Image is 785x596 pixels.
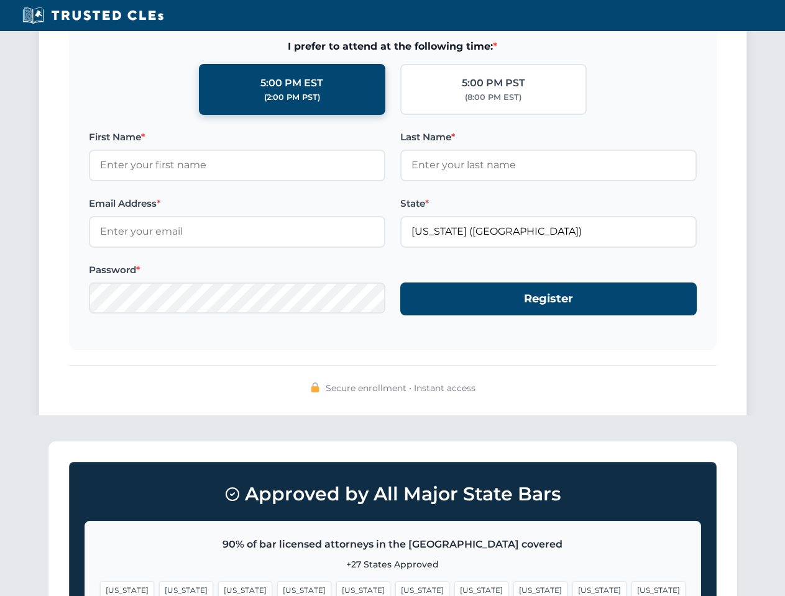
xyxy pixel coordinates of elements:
[89,130,385,145] label: First Name
[89,150,385,181] input: Enter your first name
[100,536,686,553] p: 90% of bar licensed attorneys in the [GEOGRAPHIC_DATA] covered
[89,196,385,211] label: Email Address
[465,91,521,104] div: (8:00 PM EST)
[400,216,697,247] input: Florida (FL)
[400,150,697,181] input: Enter your last name
[89,38,697,55] span: I prefer to attend at the following time:
[326,381,475,395] span: Secure enrollment • Instant access
[100,558,686,571] p: +27 States Approved
[462,75,525,91] div: 5:00 PM PST
[89,216,385,247] input: Enter your email
[400,282,697,315] button: Register
[19,6,167,25] img: Trusted CLEs
[400,130,697,145] label: Last Name
[310,382,320,392] img: 🔒
[85,477,701,511] h3: Approved by All Major State Bars
[89,263,385,278] label: Password
[260,75,323,91] div: 5:00 PM EST
[264,91,320,104] div: (2:00 PM PST)
[400,196,697,211] label: State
